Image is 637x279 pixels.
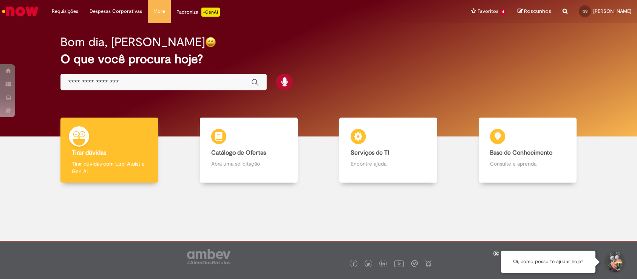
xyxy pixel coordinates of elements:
b: Serviços de TI [351,149,389,157]
a: Base de Conhecimento Consulte e aprenda [458,118,597,183]
img: logo_footer_workplace.png [411,260,418,267]
span: Rascunhos [524,8,551,15]
img: logo_footer_twitter.png [366,262,370,266]
button: Iniciar Conversa de Suporte [603,251,626,273]
img: logo_footer_facebook.png [352,262,356,266]
b: Tirar dúvidas [72,149,106,157]
img: logo_footer_youtube.png [394,259,404,268]
span: GS [583,9,588,14]
img: logo_footer_linkedin.png [381,262,385,267]
span: More [153,8,165,15]
a: Rascunhos [518,8,551,15]
p: +GenAi [201,8,220,17]
div: Oi, como posso te ajudar hoje? [501,251,595,273]
span: Despesas Corporativas [90,8,142,15]
div: Padroniza [176,8,220,17]
span: 4 [500,9,506,15]
img: ServiceNow [1,4,40,19]
a: Serviços de TI Encontre ajuda [318,118,458,183]
img: logo_footer_ambev_rotulo_gray.png [187,249,230,264]
img: happy-face.png [205,37,216,48]
span: [PERSON_NAME] [593,8,631,14]
p: Abra uma solicitação [211,160,286,167]
h2: O que você procura hoje? [60,53,577,66]
span: Requisições [52,8,78,15]
p: Consulte e aprenda [490,160,565,167]
p: Tirar dúvidas com Lupi Assist e Gen Ai [72,160,147,175]
span: Favoritos [478,8,498,15]
h2: Bom dia, [PERSON_NAME] [60,36,205,49]
b: Base de Conhecimento [490,149,552,157]
a: Catálogo de Ofertas Abra uma solicitação [179,118,318,183]
img: logo_footer_naosei.png [425,260,432,267]
a: Tirar dúvidas Tirar dúvidas com Lupi Assist e Gen Ai [40,118,179,183]
p: Encontre ajuda [351,160,425,167]
b: Catálogo de Ofertas [211,149,266,157]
